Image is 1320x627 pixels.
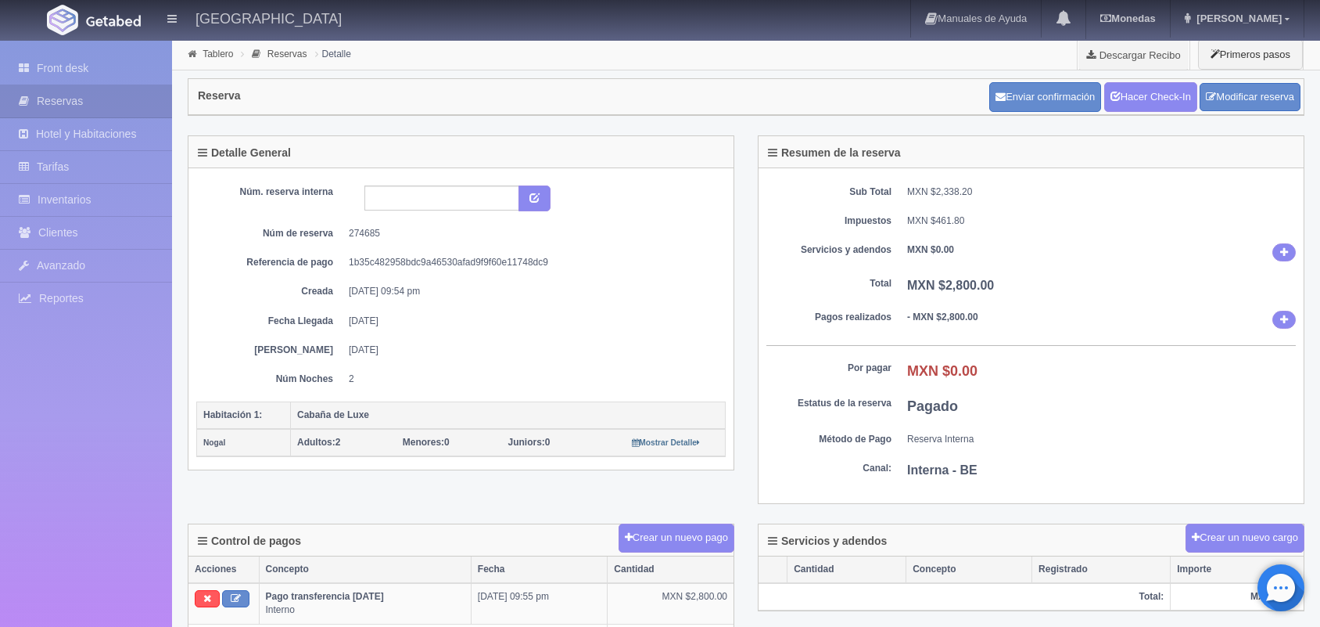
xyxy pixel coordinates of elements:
[1185,524,1304,553] button: Crear un nuevo cargo
[297,437,335,448] strong: Adultos:
[766,433,891,446] dt: Método de Pago
[759,583,1171,611] th: Total:
[1200,83,1300,112] a: Modificar reserva
[766,214,891,228] dt: Impuestos
[203,409,262,420] b: Habitación 1:
[311,46,355,61] li: Detalle
[907,398,958,414] b: Pagado
[267,49,307,59] a: Reservas
[349,344,714,357] dd: [DATE]
[608,557,734,583] th: Cantidad
[989,82,1101,112] button: Enviar confirmación
[768,535,887,547] h4: Servicios y adendos
[1078,39,1189,70] a: Descargar Recibo
[632,437,700,448] a: Mostrar Detalle
[471,557,608,583] th: Fecha
[907,214,1296,228] dd: MXN $461.80
[188,557,259,583] th: Acciones
[403,437,450,448] span: 0
[198,147,291,159] h4: Detalle General
[1100,13,1155,24] b: Monedas
[766,186,891,199] dt: Sub Total
[907,363,977,379] b: MXN $0.00
[787,557,906,583] th: Cantidad
[1171,583,1304,611] th: MXN $0.00
[198,535,301,547] h4: Control de pagos
[471,583,608,624] td: [DATE] 09:55 pm
[349,315,714,328] dd: [DATE]
[208,227,333,240] dt: Núm de reserva
[907,244,954,255] b: MXN $0.00
[403,437,444,448] strong: Menores:
[266,591,384,602] b: Pago transferencia [DATE]
[208,315,333,328] dt: Fecha Llegada
[208,373,333,386] dt: Núm Noches
[1171,557,1304,583] th: Importe
[766,311,891,324] dt: Pagos realizados
[768,147,901,159] h4: Resumen de la reserva
[766,243,891,257] dt: Servicios y adendos
[208,186,333,199] dt: Núm. reserva interna
[203,438,225,447] small: Nogal
[349,256,714,269] dd: 1b35c482958bdc9a46530afad9f9f60e11748dc9
[907,433,1296,446] dd: Reserva Interna
[766,397,891,410] dt: Estatus de la reserva
[1104,82,1197,112] a: Hacer Check-In
[259,583,471,624] td: Interno
[1198,39,1303,70] button: Primeros pasos
[349,285,714,298] dd: [DATE] 09:54 pm
[766,362,891,375] dt: Por pagar
[608,583,734,624] td: MXN $2,800.00
[349,373,714,386] dd: 2
[766,462,891,475] dt: Canal:
[208,256,333,269] dt: Referencia de pago
[349,227,714,240] dd: 274685
[208,285,333,298] dt: Creada
[198,90,241,102] h4: Reserva
[86,15,141,27] img: Getabed
[907,186,1296,199] dd: MXN $2,338.20
[297,437,340,448] span: 2
[195,8,342,27] h4: [GEOGRAPHIC_DATA]
[208,344,333,357] dt: [PERSON_NAME]
[47,5,78,35] img: Getabed
[907,279,994,292] b: MXN $2,800.00
[291,402,726,429] th: Cabaña de Luxe
[203,49,233,59] a: Tablero
[907,463,977,477] b: Interna - BE
[259,557,471,583] th: Concepto
[632,438,700,447] small: Mostrar Detalle
[907,312,978,323] b: - MXN $2,800.00
[619,524,734,553] button: Crear un nuevo pago
[508,437,545,448] strong: Juniors:
[1193,13,1282,24] span: [PERSON_NAME]
[1032,557,1171,583] th: Registrado
[906,557,1032,583] th: Concepto
[766,277,891,290] dt: Total
[508,437,551,448] span: 0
